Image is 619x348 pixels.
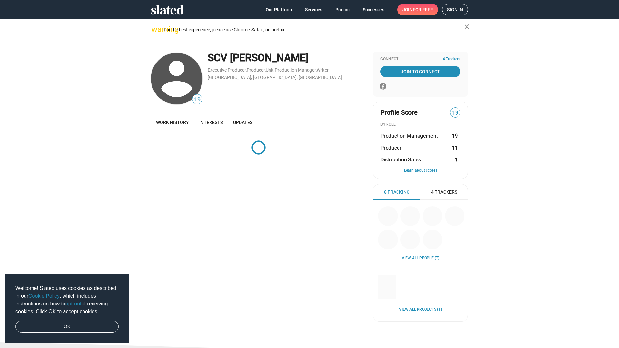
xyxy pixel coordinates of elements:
strong: 1 [455,156,458,163]
span: Successes [363,4,384,15]
a: Unit Production Manager [266,67,316,72]
span: Join [402,4,433,15]
div: cookieconsent [5,274,129,343]
span: 4 Trackers [443,57,460,62]
span: , [246,69,247,72]
a: Pricing [330,4,355,15]
a: Producer [247,67,265,72]
strong: 19 [452,132,458,139]
span: Producer [380,144,402,151]
a: View all Projects (1) [399,307,442,312]
span: Profile Score [380,108,418,117]
a: Services [300,4,328,15]
a: Executive Producer [208,67,246,72]
span: , [316,69,317,72]
span: Sign in [447,4,463,15]
a: Join To Connect [380,66,460,77]
span: 19 [450,109,460,117]
span: Welcome! Slated uses cookies as described in our , which includes instructions on how to of recei... [15,285,119,315]
span: 8 Tracking [384,189,410,195]
span: Services [305,4,322,15]
a: opt-out [65,301,82,306]
span: Our Platform [266,4,292,15]
div: SCV [PERSON_NAME] [208,51,366,65]
span: Work history [156,120,189,125]
div: For the best experience, please use Chrome, Safari, or Firefox. [164,25,464,34]
a: Writer [317,67,329,72]
a: Cookie Policy [28,293,60,299]
span: Pricing [335,4,350,15]
a: Interests [194,115,228,130]
div: BY ROLE [380,122,460,127]
span: Distribution Sales [380,156,421,163]
a: [GEOGRAPHIC_DATA], [GEOGRAPHIC_DATA], [GEOGRAPHIC_DATA] [208,75,342,80]
a: View all People (7) [402,256,439,261]
span: 19 [192,95,202,104]
a: Sign in [442,4,468,15]
span: Interests [199,120,223,125]
span: , [265,69,266,72]
a: dismiss cookie message [15,321,119,333]
div: Connect [380,57,460,62]
button: Learn about scores [380,168,460,173]
span: 4 Trackers [431,189,457,195]
mat-icon: warning [152,25,159,33]
a: Successes [358,4,389,15]
a: Our Platform [260,4,297,15]
span: Updates [233,120,252,125]
span: Join To Connect [382,66,459,77]
a: Updates [228,115,258,130]
a: Work history [151,115,194,130]
strong: 11 [452,144,458,151]
span: Production Management [380,132,438,139]
a: Joinfor free [397,4,438,15]
mat-icon: close [463,23,471,31]
span: for free [413,4,433,15]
